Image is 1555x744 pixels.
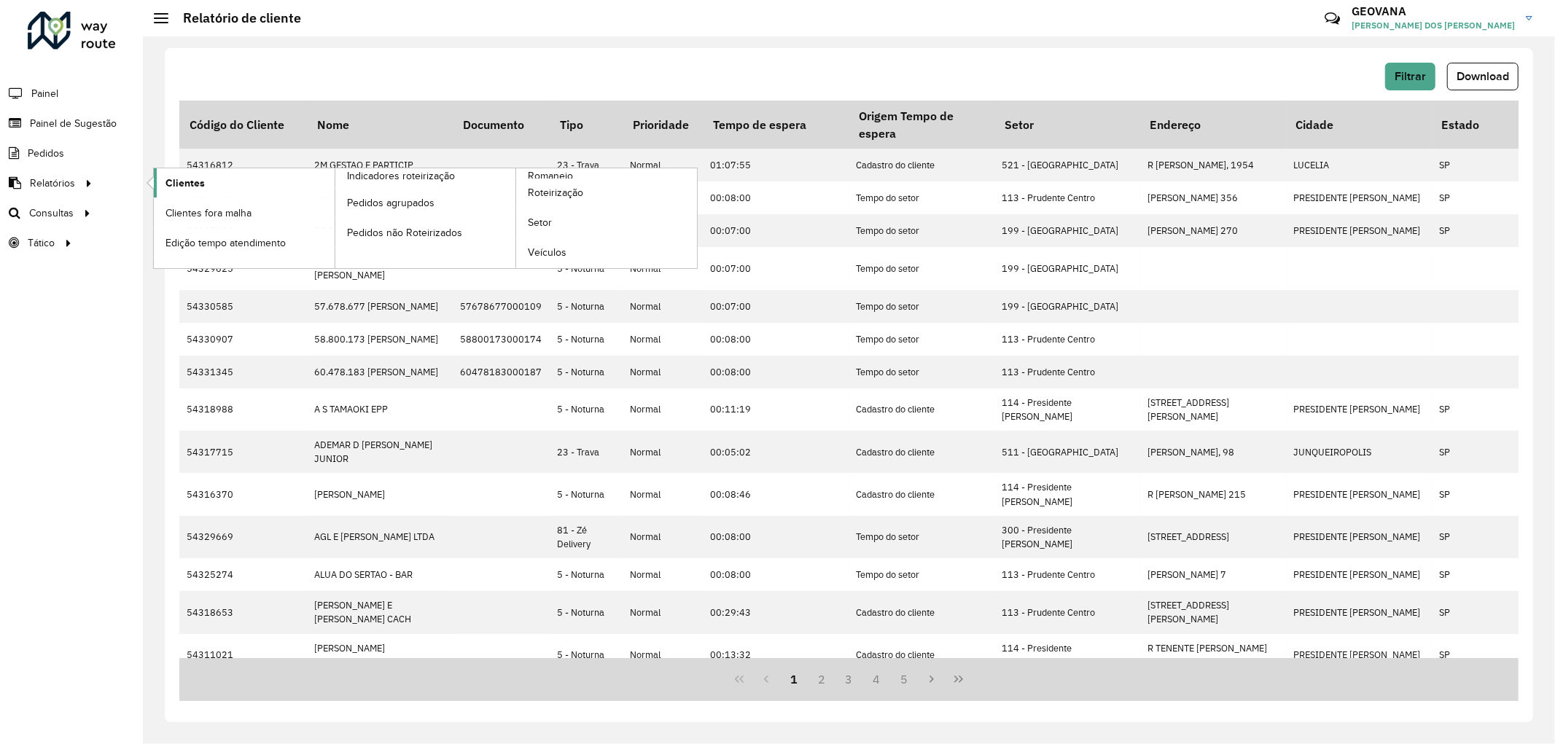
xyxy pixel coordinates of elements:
span: Painel [31,86,58,101]
a: Pedidos não Roteirizados [335,218,516,247]
td: 57.678.677 [PERSON_NAME] [307,290,453,323]
td: Cadastro do cliente [849,149,994,181]
td: 113 - Prudente Centro [994,356,1140,388]
td: 113 - Prudente Centro [994,591,1140,633]
td: [PERSON_NAME] 7 [1140,558,1286,591]
td: 54330907 [179,323,307,356]
td: Normal [623,431,703,473]
td: [STREET_ADDRESS][PERSON_NAME] [1140,388,1286,431]
td: PRESIDENTE [PERSON_NAME] [1286,591,1432,633]
td: R TENENTE [PERSON_NAME] 754 [1140,634,1286,676]
td: Normal [623,473,703,515]
td: PRESIDENTE [PERSON_NAME] [1286,473,1432,515]
td: 54318988 [179,388,307,431]
td: 23 - Trava [550,149,623,181]
td: 114 - Presidente [PERSON_NAME] [994,473,1140,515]
td: Tempo do setor [849,323,994,356]
a: Roteirização [516,179,697,208]
td: PRESIDENTE [PERSON_NAME] [1286,181,1432,214]
td: 5 - Noturna [550,388,623,431]
td: LUCELIA [1286,149,1432,181]
span: Roteirização [528,185,583,200]
span: Edição tempo atendimento [165,235,286,251]
a: Pedidos agrupados [335,188,516,217]
th: Tipo [550,101,623,149]
td: 5 - Noturna [550,591,623,633]
span: Clientes [165,176,205,191]
td: 199 - [GEOGRAPHIC_DATA] [994,247,1140,289]
td: PRESIDENTE [PERSON_NAME] [1286,214,1432,247]
a: Romaneio [335,168,698,268]
td: Tempo do setor [849,247,994,289]
th: Tempo de espera [703,101,849,149]
td: [PERSON_NAME], 98 [1140,431,1286,473]
td: Tempo do setor [849,290,994,323]
td: 60478183000187 [453,356,550,388]
th: Cidade [1286,101,1432,149]
a: Edição tempo atendimento [154,228,335,257]
th: Documento [453,101,550,149]
td: 300 - Presidente [PERSON_NAME] [994,516,1140,558]
td: 00:07:00 [703,214,849,247]
td: 00:08:00 [703,516,849,558]
td: Cadastro do cliente [849,388,994,431]
h3: GEOVANA [1352,4,1515,18]
td: [PERSON_NAME] [PERSON_NAME] - [307,634,453,676]
td: [PERSON_NAME] 356 [1140,181,1286,214]
td: 521 - [GEOGRAPHIC_DATA] [994,149,1140,181]
td: 00:08:46 [703,473,849,515]
th: Nome [307,101,453,149]
span: Pedidos agrupados [347,195,434,211]
th: Prioridade [623,101,703,149]
td: 00:08:00 [703,181,849,214]
td: Normal [623,290,703,323]
span: Tático [28,235,55,251]
td: 00:11:19 [703,388,849,431]
td: ADEMAR D [PERSON_NAME] JUNIOR [307,431,453,473]
span: Pedidos não Roteirizados [347,225,462,240]
td: 54311021 [179,634,307,676]
td: 00:07:00 [703,247,849,289]
button: Filtrar [1385,63,1435,90]
td: Tempo do setor [849,356,994,388]
button: 5 [890,665,918,693]
td: 00:08:00 [703,356,849,388]
th: Setor [994,101,1140,149]
td: 00:08:00 [703,558,849,591]
span: Indicadores roteirização [347,168,455,184]
td: 00:29:43 [703,591,849,633]
span: Pedidos [28,146,64,161]
td: 54316812 [179,149,307,181]
td: 00:05:02 [703,431,849,473]
button: Download [1447,63,1519,90]
td: Normal [623,356,703,388]
td: Tempo do setor [849,181,994,214]
td: PRESIDENTE [PERSON_NAME] [1286,388,1432,431]
td: 54331345 [179,356,307,388]
td: 5 - Noturna [550,290,623,323]
td: 00:13:32 [703,634,849,676]
h2: Relatório de cliente [168,10,301,26]
button: 1 [780,665,808,693]
td: 58800173000174 [453,323,550,356]
span: Relatórios [30,176,75,191]
td: [PERSON_NAME] E [PERSON_NAME] CACH [307,591,453,633]
td: 113 - Prudente Centro [994,323,1140,356]
td: 54318653 [179,591,307,633]
td: 5 - Noturna [550,323,623,356]
td: A S TAMAOKI EPP [307,388,453,431]
td: 00:07:00 [703,290,849,323]
td: Normal [623,388,703,431]
td: Tempo do setor [849,214,994,247]
td: 54325274 [179,558,307,591]
span: Consultas [29,205,74,221]
td: Normal [623,591,703,633]
span: [PERSON_NAME] DOS [PERSON_NAME] [1352,19,1515,32]
th: Origem Tempo de espera [849,101,994,149]
td: Tempo do setor [849,516,994,558]
td: Tempo do setor [849,558,994,591]
td: 54330585 [179,290,307,323]
td: [PERSON_NAME] 270 [1140,214,1286,247]
button: 2 [808,665,835,693]
span: Download [1457,70,1509,82]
